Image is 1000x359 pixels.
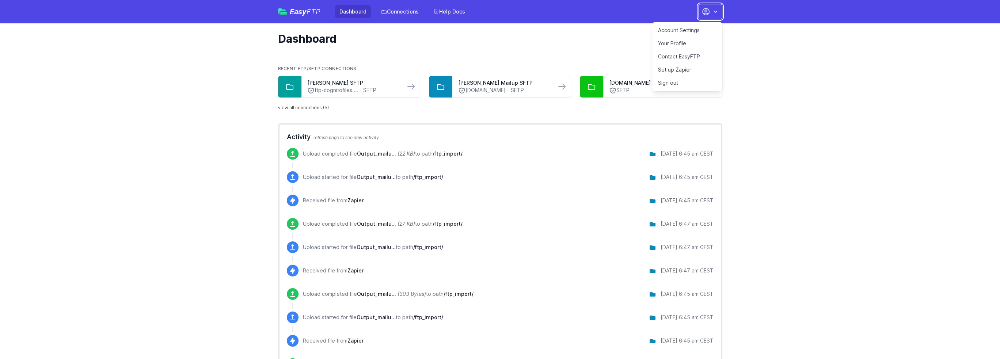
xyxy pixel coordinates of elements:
a: Dashboard [335,5,371,18]
a: [DOMAIN_NAME] [609,79,701,87]
span: Easy [290,8,320,15]
p: Received file from [303,267,364,274]
p: Upload started for file to path [303,314,443,321]
a: Connections [377,5,423,18]
a: Account Settings [652,24,722,37]
span: Zapier [347,337,364,344]
a: view all connections (5) [278,105,329,111]
p: Received file from [303,337,364,344]
div: [DATE] 6:45 am CEST [661,314,714,321]
div: [DATE] 6:45 am CEST [661,173,714,181]
a: Set up Zapier [652,63,722,76]
a: ftp-cognitofiles.... - SFTP [307,87,399,94]
div: [DATE] 6:47 am CEST [661,267,714,274]
i: (303 Bytes) [398,291,426,297]
div: [DATE] 6:45 am CEST [661,150,714,157]
span: FTP [307,7,320,16]
a: [DOMAIN_NAME] - SFTP [458,87,550,94]
p: Upload started for file to path [303,173,443,181]
h1: Dashboard [278,32,716,45]
span: Output_mailup_final.csv [357,150,396,157]
p: Upload completed file to path [303,290,474,298]
img: easyftp_logo.png [278,8,287,15]
span: /ftp_import/ [413,174,443,180]
p: Upload completed file to path [303,150,463,157]
p: Upload completed file to path [303,220,463,228]
iframe: Drift Widget Chat Controller [963,322,991,350]
i: (27 KB) [398,221,415,227]
div: [DATE] 6:45 am CEST [661,337,714,344]
div: [DATE] 6:47 am CEST [661,220,714,228]
a: EasyFTP [278,8,320,15]
i: (22 KB) [398,150,415,157]
span: Output_mailup_final.csv [357,291,396,297]
span: Output_mailup_final.csv [357,314,396,320]
span: Output_mailup_final.csv [357,221,396,227]
a: SFTP [609,87,701,94]
div: [DATE] 6:47 am CEST [661,244,714,251]
a: [PERSON_NAME] Mailup SFTP [458,79,550,87]
span: /ftp_import/ [433,150,463,157]
span: Output_mailup_final.csv [357,244,396,250]
a: Your Profile [652,37,722,50]
h2: Activity [287,132,714,142]
span: Output_mailup_final.csv [357,174,396,180]
span: /ftp_import/ [433,221,463,227]
p: Upload started for file to path [303,244,443,251]
a: Help Docs [429,5,469,18]
a: Sign out [652,76,722,89]
span: /ftp_import/ [444,291,474,297]
span: refresh page to see new activity [313,135,379,140]
span: /ftp_import/ [413,244,443,250]
span: Zapier [347,267,364,274]
h2: Recent FTP/SFTP Connections [278,66,722,72]
a: [PERSON_NAME] SFTP [307,79,399,87]
span: Zapier [347,197,364,203]
span: /ftp_import/ [413,314,443,320]
div: [DATE] 6:45 am CEST [661,290,714,298]
p: Received file from [303,197,364,204]
div: [DATE] 6:45 am CEST [661,197,714,204]
a: Contact EasyFTP [652,50,722,63]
